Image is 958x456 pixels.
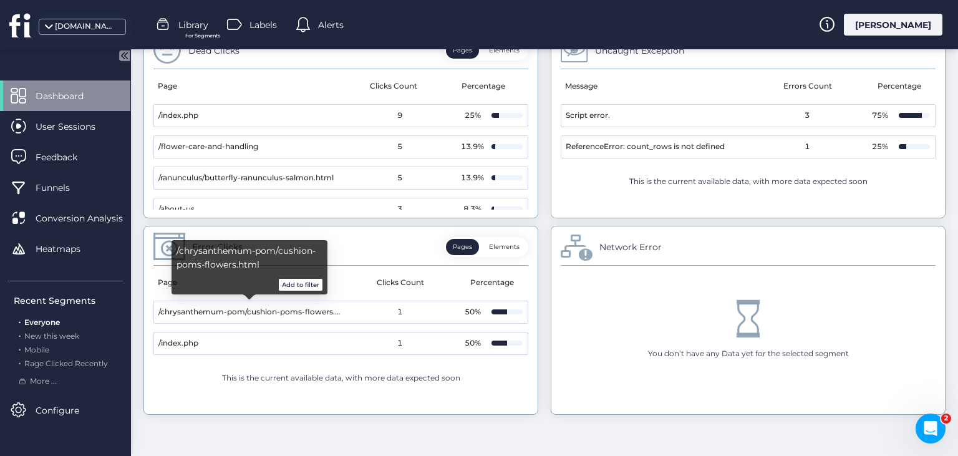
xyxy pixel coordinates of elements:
[595,44,684,57] div: Uncaught Exception
[20,155,119,177] b: [EMAIL_ADDRESS][DOMAIN_NAME]
[805,110,810,122] span: 3
[599,240,662,254] div: Network Error
[36,211,142,225] span: Conversion Analysis
[446,239,479,255] button: Pages
[36,7,56,27] img: Profile image for Operator
[219,5,241,27] div: Close
[55,21,117,32] div: [DOMAIN_NAME]
[214,356,234,376] button: Send a message…
[19,315,21,327] span: .
[341,266,460,301] mat-header-cell: Clicks Count
[482,239,526,255] button: Elements
[805,141,810,153] span: 1
[195,5,219,29] button: Home
[446,42,479,59] button: Pages
[648,348,849,360] div: You don’t have any Data yet for the selected segment
[36,181,89,195] span: Funnels
[844,14,942,36] div: [PERSON_NAME]
[868,141,893,153] div: 25%
[397,306,402,318] span: 1
[79,360,89,370] button: Start recording
[59,360,69,370] button: Upload attachment
[19,356,21,368] span: .
[153,69,337,104] mat-header-cell: Page
[460,203,485,215] div: 8.3%
[397,172,402,184] span: 5
[36,242,99,256] span: Heatmaps
[24,331,79,341] span: New this week
[460,306,485,318] div: 50%
[36,150,96,164] span: Feedback
[11,334,239,356] textarea: Message…
[8,5,32,29] button: go back
[178,18,208,32] span: Library
[941,414,951,424] span: 2
[451,69,520,104] mat-header-cell: Percentage
[127,85,239,112] div: Hi is someone there?
[222,372,460,384] div: This is the current available data, with more data expected soon
[158,172,334,184] span: /ranunculus/butterfly-ranunculus-salmon.html
[158,306,341,318] span: /chrysanthemum-pom/cushion-poms-flowers.html
[249,18,277,32] span: Labels
[30,376,57,387] span: More ...
[460,141,485,153] div: 13.9%
[19,361,29,371] button: Emoji picker
[158,141,258,153] span: /flower-care-and-handling
[629,176,868,188] div: This is the current available data, with more data expected soon
[397,141,402,153] span: 5
[482,42,526,59] button: Elements
[24,359,108,368] span: Rage Clicked Recently
[10,122,205,217] div: You’ll get replies here and in your email:✉️[EMAIL_ADDRESS][DOMAIN_NAME]The team will reply as so...
[10,122,239,245] div: Operator says…
[19,329,21,341] span: .
[153,266,341,301] mat-header-cell: Page
[14,294,123,308] div: Recent Segments
[24,318,60,327] span: Everyone
[279,279,322,291] button: Add to filter
[867,69,936,104] mat-header-cell: Percentage
[337,69,452,104] mat-header-cell: Clicks Count
[20,219,97,226] div: Operator • 18m ago
[318,18,344,32] span: Alerts
[158,110,198,122] span: /index.php
[868,110,893,122] div: 75%
[460,266,528,301] mat-header-cell: Percentage
[60,6,105,16] h1: Operator
[10,85,239,122] div: Sandra says…
[19,342,21,354] span: .
[460,110,485,122] div: 25%
[748,69,868,104] mat-header-cell: Errors Count
[460,337,485,349] div: 50%
[916,414,946,444] iframe: Intercom live chat
[20,130,195,178] div: You’ll get replies here and in your email: ✉️
[566,110,610,122] span: Script error.
[137,92,230,105] div: Hi is someone there?
[397,337,402,349] span: 1
[397,203,402,215] span: 3
[20,185,195,209] div: The team will reply as soon as they can.
[158,203,195,215] span: /about-us
[177,244,322,271] span: /chrysanthemum-pom/cushion-poms-flowers.html
[188,44,239,57] div: Dead Clicks
[39,360,49,370] button: Gif picker
[185,32,220,40] span: For Segments
[566,141,725,153] span: ReferenceError: count_rows is not defined
[158,337,198,349] span: /index.php
[460,172,485,184] div: 13.9%
[36,120,114,133] span: User Sessions
[561,69,748,104] mat-header-cell: Message
[397,110,402,122] span: 9
[36,89,102,103] span: Dashboard
[24,345,49,354] span: Mobile
[60,16,155,28] p: The team can also help
[36,404,98,417] span: Configure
